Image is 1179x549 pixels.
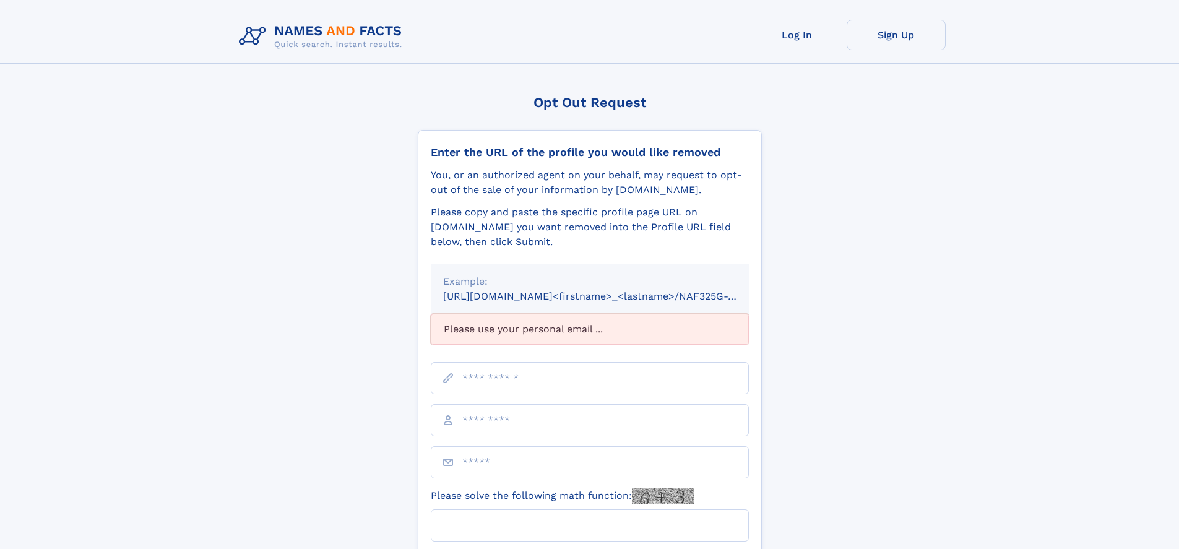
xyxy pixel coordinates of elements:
small: [URL][DOMAIN_NAME]<firstname>_<lastname>/NAF325G-xxxxxxxx [443,290,772,302]
div: Enter the URL of the profile you would like removed [431,145,749,159]
div: You, or an authorized agent on your behalf, may request to opt-out of the sale of your informatio... [431,168,749,197]
div: Please use your personal email ... [431,314,749,345]
a: Log In [748,20,847,50]
div: Please copy and paste the specific profile page URL on [DOMAIN_NAME] you want removed into the Pr... [431,205,749,249]
div: Opt Out Request [418,95,762,110]
div: Example: [443,274,736,289]
label: Please solve the following math function: [431,488,694,504]
a: Sign Up [847,20,946,50]
img: Logo Names and Facts [234,20,412,53]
